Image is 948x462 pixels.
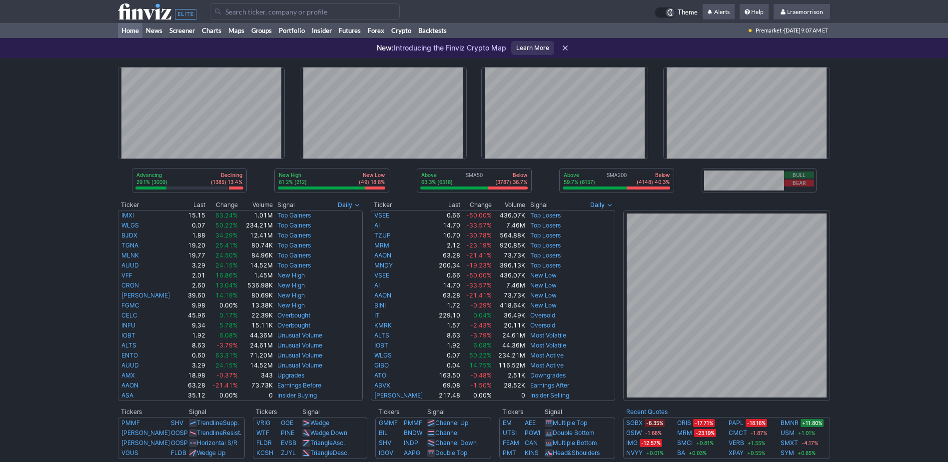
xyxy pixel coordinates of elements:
a: Crypto [388,23,415,38]
a: BINI [374,301,386,309]
td: 7.46M [492,220,526,230]
a: Unusual Volume [277,341,322,349]
span: 13.04% [215,281,238,289]
td: 14.52M [238,260,273,270]
td: 3.29 [183,360,206,370]
a: New Low [530,291,557,299]
td: 39.60 [183,290,206,300]
th: Change [461,200,493,210]
a: Wedge Down [310,429,347,436]
td: 418.64K [492,300,526,310]
a: FGMC [121,301,139,309]
a: Recent Quotes [626,408,668,415]
a: Downgrades [530,371,566,379]
span: Desc. [333,449,349,456]
span: Lraemorrison [787,8,823,15]
td: 8.63 [434,330,461,340]
span: Daily [338,200,352,210]
a: PMT [503,449,516,456]
a: Most Volatile [530,331,566,339]
a: Upgrades [277,371,304,379]
a: FEAM [503,439,519,446]
td: 84.96K [238,250,273,260]
a: Top Losers [530,211,561,219]
a: KINS [525,449,539,456]
a: TrendlineResist. [197,429,241,436]
button: Bear [784,179,814,186]
span: 63.31% [215,351,238,359]
a: Top Losers [530,221,561,229]
td: 436.07K [492,210,526,220]
a: GSIW [626,428,642,438]
p: (4148) 40.3% [637,178,670,185]
td: 1.45M [238,270,273,280]
td: 7.46M [492,280,526,290]
td: 0.04 [434,360,461,370]
p: Below [637,171,670,178]
button: Signals interval [335,200,363,210]
p: 59.7% (6157) [564,178,595,185]
td: 80.69K [238,290,273,300]
a: Double Bottom [553,429,594,436]
p: Above [564,171,595,178]
td: 63.28 [434,290,461,300]
a: Lraemorrison [774,4,830,20]
button: Bull [784,171,814,178]
a: TZUP [374,231,391,239]
span: 6.08% [473,341,492,349]
a: New Low [530,281,557,289]
td: 8.63 [183,340,206,350]
a: EM [503,419,512,426]
td: 396.13K [492,260,526,270]
th: Volume [238,200,273,210]
a: New High [277,281,305,289]
span: 16.86% [215,271,238,279]
p: (49) 18.8% [359,178,385,185]
p: Declining [211,171,242,178]
p: 81.2% (212) [279,178,307,185]
a: ZJYL [281,449,296,456]
input: Search [210,3,400,19]
td: 73.73K [492,250,526,260]
p: 63.3% (6518) [421,178,453,185]
a: Unusual Volume [277,361,322,369]
span: -33.57% [466,221,492,229]
td: 116.52M [492,360,526,370]
div: SMA50 [420,171,528,186]
a: AMX [121,371,135,379]
a: Home [118,23,142,38]
button: Signals interval [588,200,615,210]
a: AI [374,221,380,229]
a: Groups [248,23,275,38]
a: ABVX [374,381,390,389]
a: Channel Up [435,419,468,426]
a: ASA [121,391,133,399]
p: New Low [359,171,385,178]
p: Below [495,171,527,178]
span: 50.22% [469,351,492,359]
a: NVYY [626,448,643,458]
span: -50.00% [466,211,492,219]
a: INDP [404,439,418,446]
a: USM [781,428,795,438]
div: SMA200 [563,171,671,186]
a: KCSH [256,449,273,456]
td: 2.01 [183,270,206,280]
a: ALTS [121,341,136,349]
td: 14.70 [434,220,461,230]
a: Learn More [511,41,554,55]
span: 34.29% [215,231,238,239]
td: 0.07 [434,350,461,360]
a: BNDW [404,429,422,436]
a: Top Gainers [277,231,311,239]
a: New High [277,271,305,279]
p: 29.1% (3009) [136,178,167,185]
a: Top Losers [530,261,561,269]
a: Top Losers [530,241,561,249]
a: GIBO [374,361,389,369]
a: New Low [530,301,557,309]
span: -19.23% [466,261,492,269]
a: Forex [364,23,388,38]
a: SMXT [781,438,798,448]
